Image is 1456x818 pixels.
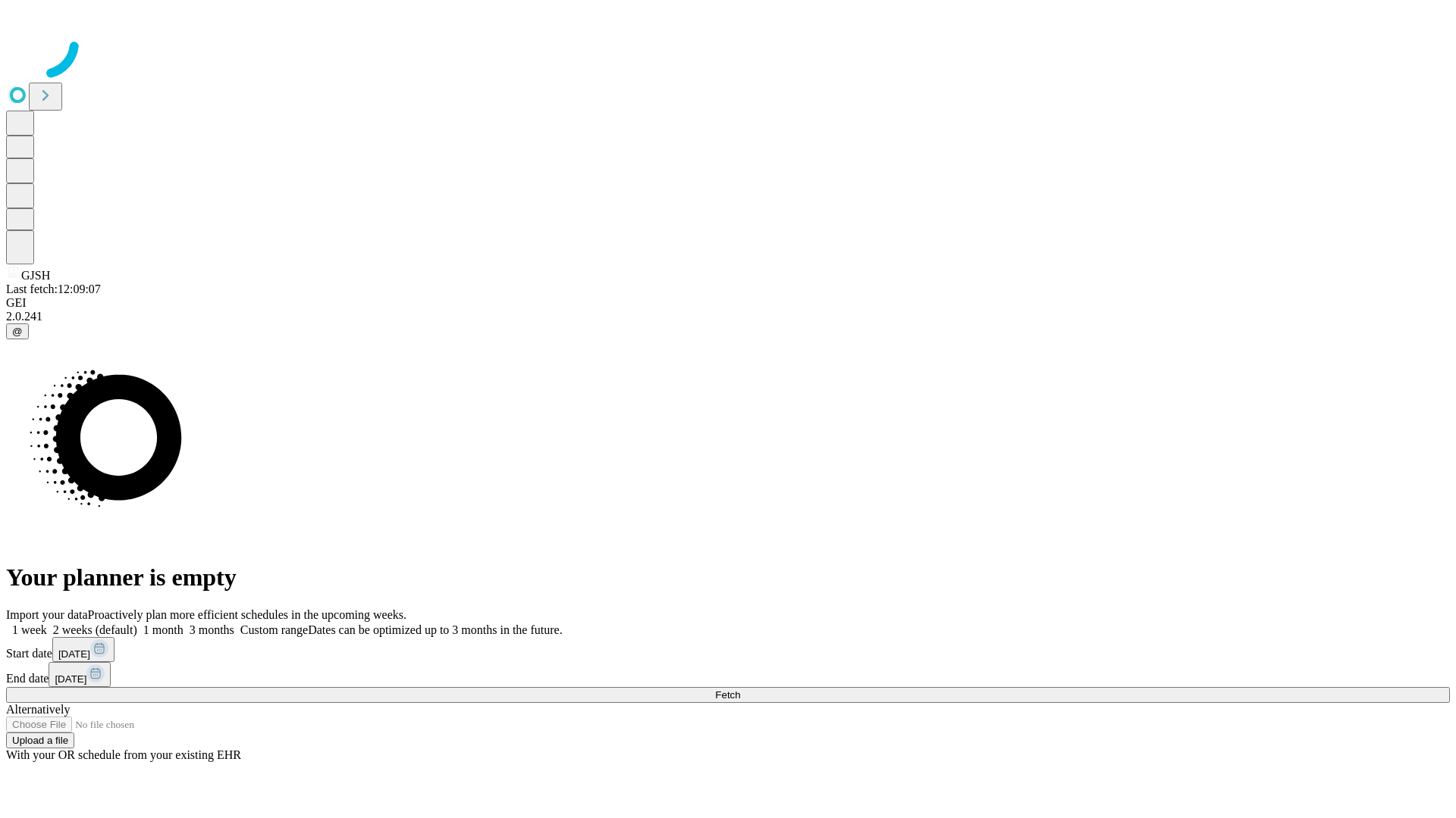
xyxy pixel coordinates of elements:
[6,732,74,748] button: Upload a file
[143,623,184,636] span: 1 month
[6,637,1450,662] div: Start date
[6,323,29,339] button: @
[715,689,740,701] span: Fetch
[6,703,70,716] span: Alternatively
[6,283,101,295] span: Last fetch: 12:09:07
[240,623,308,636] span: Custom range
[53,623,137,636] span: 2 weeks (default)
[6,310,1450,323] div: 2.0.241
[6,296,1450,310] div: GEI
[190,623,234,636] span: 3 months
[6,687,1450,703] button: Fetch
[12,623,47,636] span: 1 week
[49,662,111,687] button: [DATE]
[308,623,562,636] span: Dates can be optimized up to 3 months in the future.
[6,748,241,761] span: With your OR schedule from your existing EHR
[21,269,50,282] span: GJSH
[52,637,115,662] button: [DATE]
[55,673,86,685] span: [DATE]
[6,662,1450,687] div: End date
[12,326,23,337] span: @
[58,648,90,660] span: [DATE]
[88,608,406,621] span: Proactively plan more efficient schedules in the upcoming weeks.
[6,564,1450,592] h1: Your planner is empty
[6,608,88,621] span: Import your data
